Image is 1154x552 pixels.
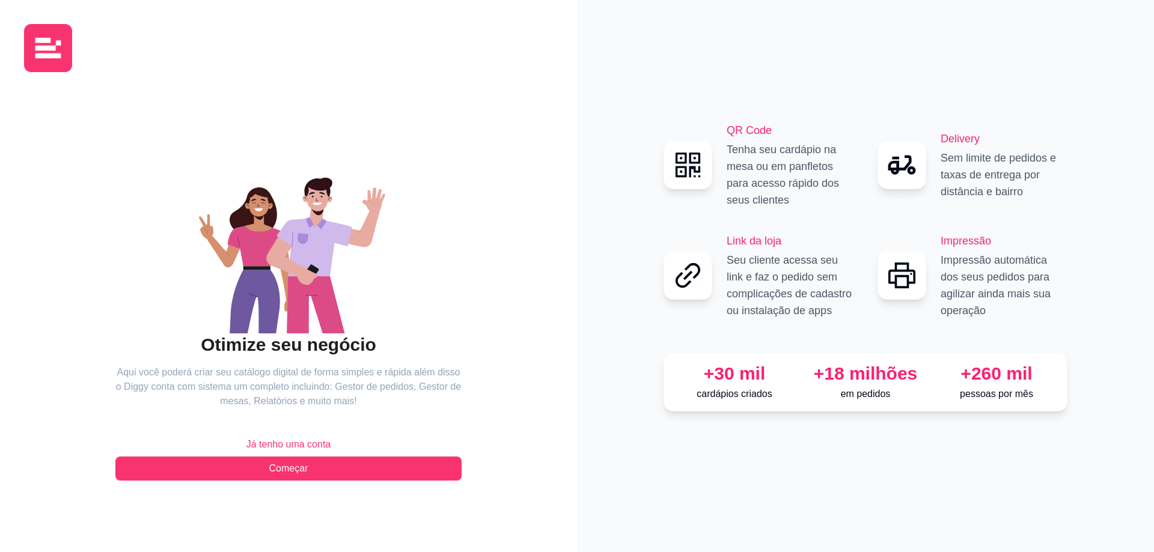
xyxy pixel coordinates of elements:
[24,24,72,72] img: logo
[115,333,462,356] h2: Otimize seu negócio
[115,365,462,408] article: Aqui você poderá criar seu catálogo digital de forma simples e rápida além disso o Diggy conta co...
[269,461,308,476] span: Começar
[115,432,462,456] button: Já tenho uma conta
[727,252,853,319] p: Seu cliente acessa seu link e faz o pedido sem complicações de cadastro ou instalação de apps
[936,387,1057,401] p: pessoas por mês
[805,363,926,384] div: +18 milhões
[115,153,462,333] div: animation
[727,122,853,139] h2: QR Code
[941,150,1067,200] p: Sem limite de pedidos e taxas de entrega por distância e bairro
[941,252,1067,319] p: Impressão automática dos seus pedidos para agilizar ainda mais sua operação
[941,232,1067,249] h2: Impressão
[674,363,795,384] div: +30 mil
[941,130,1067,147] h2: Delivery
[246,437,331,452] span: Já tenho uma conta
[115,456,462,481] button: Começar
[805,387,926,401] p: em pedidos
[936,363,1057,384] div: +260 mil
[727,141,853,208] p: Tenha seu cardápio na mesa ou em panfletos para acesso rápido dos seus clientes
[727,232,853,249] h2: Link da loja
[674,387,795,401] p: cardápios criados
